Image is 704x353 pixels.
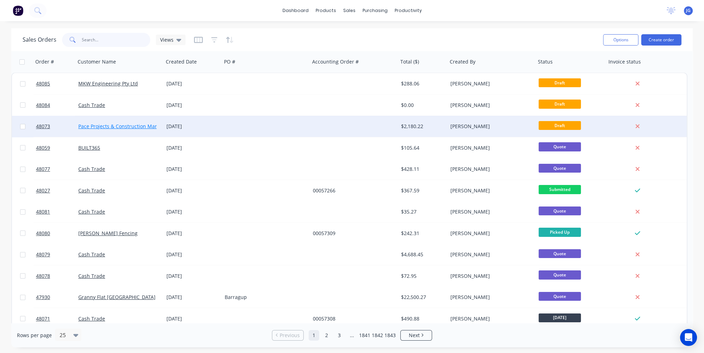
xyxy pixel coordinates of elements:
a: BUILT365 [78,144,100,151]
a: 48081 [36,201,78,222]
div: [PERSON_NAME] [450,208,529,215]
a: 48077 [36,158,78,180]
div: 00057266 [313,187,391,194]
span: 48080 [36,230,50,237]
div: PO # [224,58,235,65]
span: Draft [539,121,581,130]
span: [DATE] [539,313,581,322]
span: 48084 [36,102,50,109]
div: [DATE] [166,251,219,258]
a: Cash Trade [78,208,105,215]
a: 48073 [36,116,78,137]
a: Cash Trade [78,315,105,322]
div: [PERSON_NAME] [450,123,529,130]
div: productivity [391,5,425,16]
div: [DATE] [166,273,219,280]
div: Status [538,58,553,65]
img: Factory [13,5,23,16]
a: 48085 [36,73,78,94]
span: 48077 [36,166,50,173]
a: Cash Trade [78,102,105,108]
div: [PERSON_NAME] [450,230,529,237]
div: $22,500.27 [401,294,443,301]
a: Granny Flat [GEOGRAPHIC_DATA] [78,294,156,300]
span: Quote [539,164,581,173]
a: Page 1843 [385,330,395,341]
span: Quote [539,142,581,151]
a: Page 3 [334,330,345,341]
a: Jump forward [347,330,357,341]
div: Created By [450,58,475,65]
div: [DATE] [166,102,219,109]
span: 48079 [36,251,50,258]
a: Previous page [272,332,303,339]
span: Quote [539,292,581,301]
div: Created Date [166,58,197,65]
span: 48081 [36,208,50,215]
span: 48027 [36,187,50,194]
span: JG [686,7,691,14]
a: Cash Trade [78,166,105,172]
a: Cash Trade [78,273,105,279]
div: [PERSON_NAME] [450,294,529,301]
div: purchasing [359,5,391,16]
a: Pace Projects & Construction Management [78,123,179,130]
div: [DATE] [166,315,219,322]
div: Customer Name [78,58,116,65]
div: Order # [35,58,54,65]
span: 48085 [36,80,50,87]
span: 47930 [36,294,50,301]
span: Quote [539,249,581,258]
div: Accounting Order # [312,58,359,65]
div: [PERSON_NAME] [450,251,529,258]
div: [PERSON_NAME] [450,187,529,194]
div: Barragup [225,294,303,301]
div: [PERSON_NAME] [450,315,529,322]
div: [DATE] [166,166,219,173]
a: 48080 [36,223,78,244]
a: dashboard [279,5,312,16]
a: Cash Trade [78,251,105,258]
div: $288.06 [401,80,443,87]
span: Previous [280,332,300,339]
a: 48078 [36,265,78,287]
div: Total ($) [400,58,419,65]
div: $367.59 [401,187,443,194]
a: Page 1 is your current page [309,330,319,341]
div: [PERSON_NAME] [450,166,529,173]
div: $242.31 [401,230,443,237]
div: Invoice status [608,58,641,65]
span: Quote [539,270,581,279]
span: 48059 [36,144,50,151]
div: 00057309 [313,230,391,237]
a: Next page [401,332,432,339]
button: Create order [641,34,681,46]
div: [PERSON_NAME] [450,273,529,280]
ul: Pagination [269,330,435,341]
a: Cash Trade [78,187,105,194]
span: Draft [539,78,581,87]
div: sales [340,5,359,16]
a: Page 1841 [359,330,370,341]
span: 48078 [36,273,50,280]
span: 48071 [36,315,50,322]
div: $105.64 [401,144,443,151]
div: [DATE] [166,144,219,151]
div: [DATE] [166,294,219,301]
a: Page 2 [321,330,332,341]
div: $35.27 [401,208,443,215]
a: 48084 [36,95,78,116]
div: [DATE] [166,187,219,194]
a: 48079 [36,244,78,265]
a: 48027 [36,180,78,201]
div: [DATE] [166,80,219,87]
span: Picked Up [539,228,581,237]
a: MKW Engineering Pty Ltd [78,80,138,87]
div: [DATE] [166,123,219,130]
div: [PERSON_NAME] [450,80,529,87]
div: products [312,5,340,16]
div: $490.88 [401,315,443,322]
h1: Sales Orders [23,36,56,43]
input: Search... [82,33,151,47]
span: Views [160,36,174,43]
